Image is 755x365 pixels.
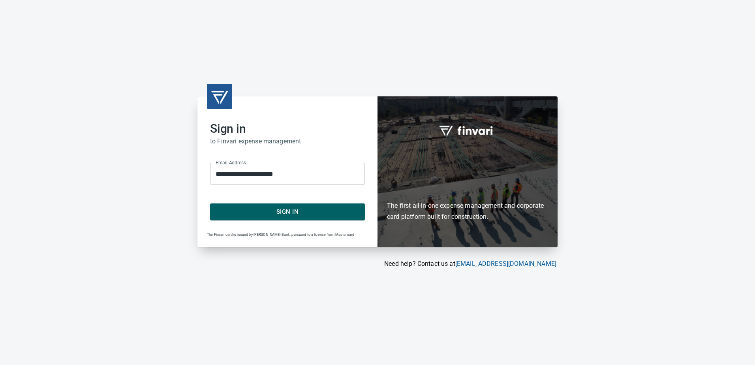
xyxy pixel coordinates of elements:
span: Sign In [219,207,356,217]
img: fullword_logo_white.png [438,121,497,139]
p: Need help? Contact us at [197,259,556,269]
span: The Finvari card is issued by [PERSON_NAME] Bank, pursuant to a license from Mastercard [207,233,354,237]
div: Finvari [377,96,558,247]
img: transparent_logo.png [210,87,229,106]
h2: Sign in [210,122,365,136]
h6: The first all-in-one expense management and corporate card platform built for construction. [387,154,548,222]
h6: to Finvari expense management [210,136,365,147]
button: Sign In [210,203,365,220]
a: [EMAIL_ADDRESS][DOMAIN_NAME] [455,260,556,267]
